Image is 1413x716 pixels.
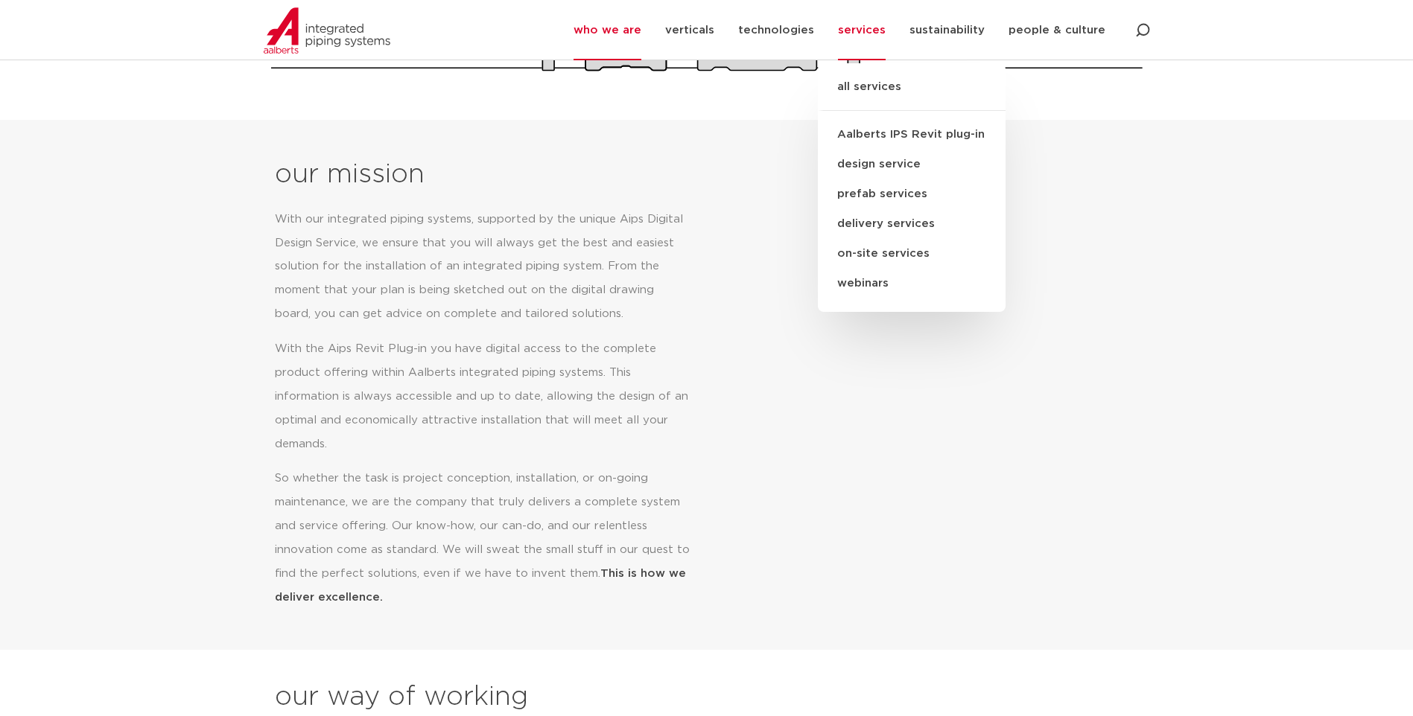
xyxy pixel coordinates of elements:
ul: services [818,63,1006,312]
p: With the Aips Revit Plug-in you have digital access to the complete product offering within Aalbe... [275,337,690,456]
a: Aalberts IPS Revit plug-in [818,120,1006,150]
p: So whether the task is project conception, installation, or on-going maintenance, we are the comp... [275,467,690,610]
h2: our way of working [275,680,528,715]
a: all services [818,78,1006,111]
a: prefab services [818,179,1006,209]
a: delivery services [818,209,1006,239]
p: With our integrated piping systems, supported by the unique Aips Digital Design Service, we ensur... [275,208,690,327]
a: design service [818,150,1006,179]
a: webinars [818,269,1006,298]
h2: our mission [275,157,712,193]
strong: This is how we deliver excellence. [275,568,686,603]
a: on-site services [818,239,1006,269]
